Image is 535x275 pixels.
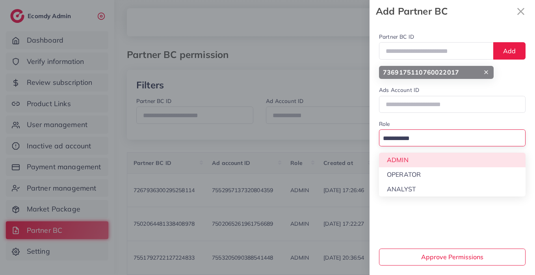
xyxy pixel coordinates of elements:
label: Ads Account ID [379,86,419,94]
strong: Add Partner BC [376,4,513,18]
label: Partner BC ID [379,33,414,41]
li: ANALYST [379,182,526,196]
label: Role [379,120,390,128]
span: Approve Permissions [421,253,483,261]
li: ADMIN [379,153,526,167]
input: Search for option [380,133,515,145]
button: Approve Permissions [379,249,526,266]
svg: x [513,4,529,19]
button: Close [513,3,529,19]
li: OPERATOR [379,167,526,182]
button: Add [493,42,526,59]
strong: 7369175110760022017 [383,68,459,77]
div: Search for option [379,129,526,146]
